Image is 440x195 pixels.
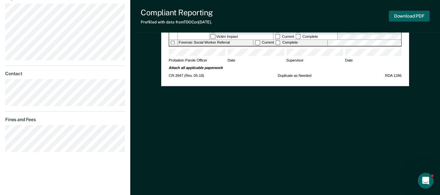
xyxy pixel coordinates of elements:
label: Victim Impact [210,34,273,39]
span: Date [228,58,284,66]
div: Forensic Social Worker Referral [178,40,253,46]
input: Complete [296,34,301,39]
dt: Contact [5,71,125,77]
input: Current [255,40,260,45]
div: Prefilled with data from TDOC on [DATE] . [141,20,213,24]
label: Complete [275,40,299,45]
strong: Attach all applicable paperwork [169,66,223,70]
span: Date [345,58,402,66]
label: Current [275,34,295,38]
span: CR-3947 (Rev. 05-18) [169,74,204,79]
input: Victim Impact [210,34,215,39]
iframe: Intercom live chat [418,173,433,188]
label: Complete [295,34,319,38]
div: Compliant Reporting [141,8,213,17]
button: Download PDF [389,11,430,21]
span: RDA 1286 [385,74,402,79]
span: Probation Parole Officer [169,58,225,66]
label: Current [254,40,275,45]
input: Complete [276,40,280,45]
span: Duplicate as Needed [278,74,311,79]
input: Current [275,34,280,39]
span: Supervisor [286,58,343,66]
dt: Fines and Fees [5,117,125,122]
